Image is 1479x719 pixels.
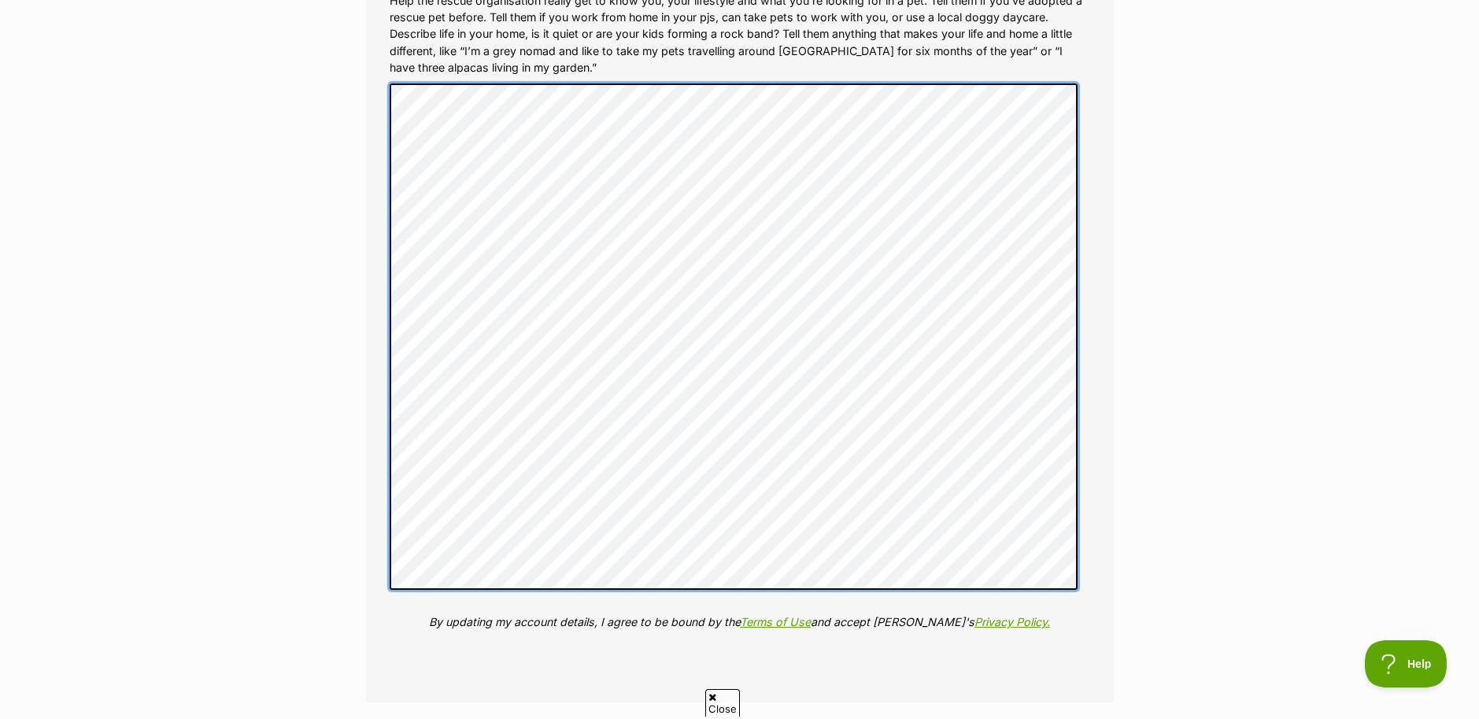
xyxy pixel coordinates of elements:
[740,615,811,628] a: Terms of Use
[705,689,740,717] span: Close
[974,615,1050,628] a: Privacy Policy.
[390,613,1090,630] p: By updating my account details, I agree to be bound by the and accept [PERSON_NAME]'s
[1365,640,1448,687] iframe: Help Scout Beacon - Open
